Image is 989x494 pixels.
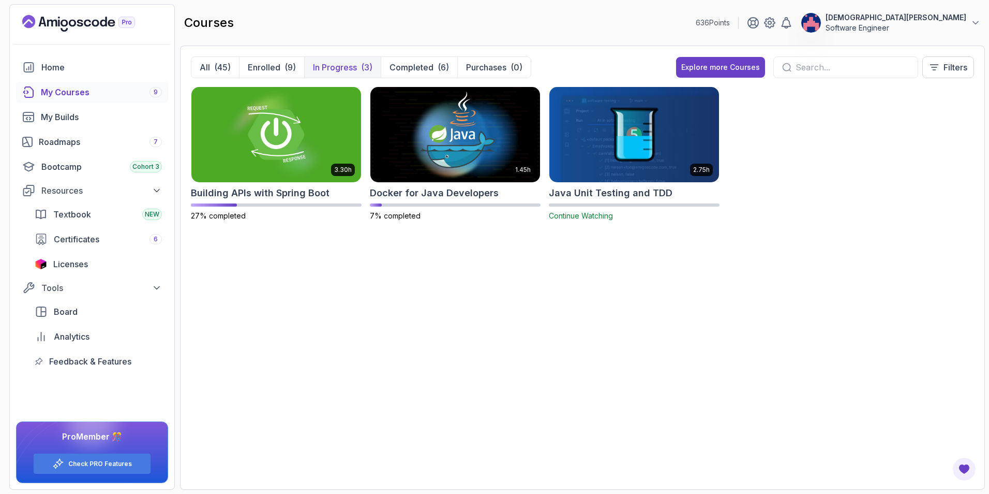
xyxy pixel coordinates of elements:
[132,163,159,171] span: Cohort 3
[381,57,457,78] button: Completed(6)
[154,138,158,146] span: 7
[22,15,159,32] a: Landing page
[28,301,168,322] a: board
[54,306,78,318] span: Board
[41,111,162,123] div: My Builds
[41,184,162,197] div: Resources
[16,156,168,177] a: bootcamp
[239,57,304,78] button: Enrolled(9)
[515,166,531,174] p: 1.45h
[922,56,974,78] button: Filters
[39,136,162,148] div: Roadmaps
[549,186,672,200] h2: Java Unit Testing and TDD
[370,86,541,221] a: Docker for Java Developers card1.45hDocker for Java Developers7% completed
[54,233,99,245] span: Certificates
[33,453,151,474] button: Check PRO Features
[191,86,362,221] a: Building APIs with Spring Boot card3.30hBuilding APIs with Spring Boot27% completed
[549,87,719,182] img: Java Unit Testing and TDD card
[191,186,329,200] h2: Building APIs with Spring Boot
[284,61,296,74] div: (9)
[304,57,381,78] button: In Progress(3)
[41,61,162,74] div: Home
[334,166,352,174] p: 3.30h
[28,204,168,225] a: textbook
[16,279,168,297] button: Tools
[184,14,234,31] h2: courses
[41,86,162,98] div: My Courses
[952,457,977,482] button: Open Feedback Button
[826,23,966,33] p: Software Engineer
[54,330,89,343] span: Analytics
[28,351,168,372] a: feedback
[370,87,540,182] img: Docker for Java Developers card
[16,181,168,200] button: Resources
[145,210,159,219] span: NEW
[16,107,168,127] a: builds
[191,87,361,182] img: Building APIs with Spring Boot card
[248,61,280,74] p: Enrolled
[796,61,909,74] input: Search...
[49,355,131,368] span: Feedback & Features
[16,132,168,152] a: roadmaps
[214,61,231,74] div: (45)
[370,186,499,200] h2: Docker for Java Developers
[191,211,246,220] span: 27% completed
[28,229,168,250] a: certificates
[457,57,531,78] button: Purchases(0)
[35,259,47,269] img: jetbrains icon
[16,57,168,78] a: home
[200,61,210,74] p: All
[549,86,720,221] a: Java Unit Testing and TDD card2.75hJava Unit Testing and TDDContinue Watching
[438,61,449,74] div: (6)
[154,235,158,243] span: 6
[466,61,506,74] p: Purchases
[16,82,168,103] a: courses
[693,166,710,174] p: 2.75h
[313,61,357,74] p: In Progress
[389,61,433,74] p: Completed
[681,62,760,72] div: Explore more Courses
[676,57,765,78] button: Explore more Courses
[53,208,91,221] span: Textbook
[191,57,239,78] button: All(45)
[41,282,162,294] div: Tools
[28,326,168,347] a: analytics
[943,61,967,74] p: Filters
[801,12,981,33] button: user profile image[DEMOGRAPHIC_DATA][PERSON_NAME]Software Engineer
[370,211,421,220] span: 7% completed
[154,88,158,96] span: 9
[41,161,162,173] div: Bootcamp
[696,18,730,28] p: 636 Points
[511,61,522,74] div: (0)
[361,61,372,74] div: (3)
[549,211,613,220] span: Continue Watching
[28,254,168,274] a: licenses
[68,460,132,468] a: Check PRO Features
[801,13,821,33] img: user profile image
[826,12,966,23] p: [DEMOGRAPHIC_DATA][PERSON_NAME]
[53,258,88,270] span: Licenses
